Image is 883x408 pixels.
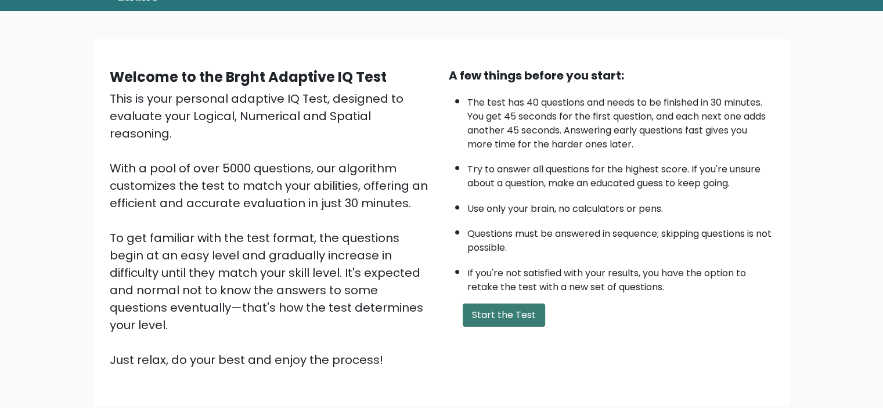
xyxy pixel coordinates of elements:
li: The test has 40 questions and needs to be finished in 30 minutes. You get 45 seconds for the firs... [467,90,774,151]
div: This is your personal adaptive IQ Test, designed to evaluate your Logical, Numerical and Spatial ... [110,90,435,369]
li: Try to answer all questions for the highest score. If you're unsure about a question, make an edu... [467,157,774,190]
button: Start the Test [463,304,545,327]
div: A few things before you start: [449,67,774,84]
li: Use only your brain, no calculators or pens. [467,196,774,216]
li: Questions must be answered in sequence; skipping questions is not possible. [467,221,774,255]
b: Welcome to the Brght Adaptive IQ Test [110,67,387,86]
li: If you're not satisfied with your results, you have the option to retake the test with a new set ... [467,261,774,294]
